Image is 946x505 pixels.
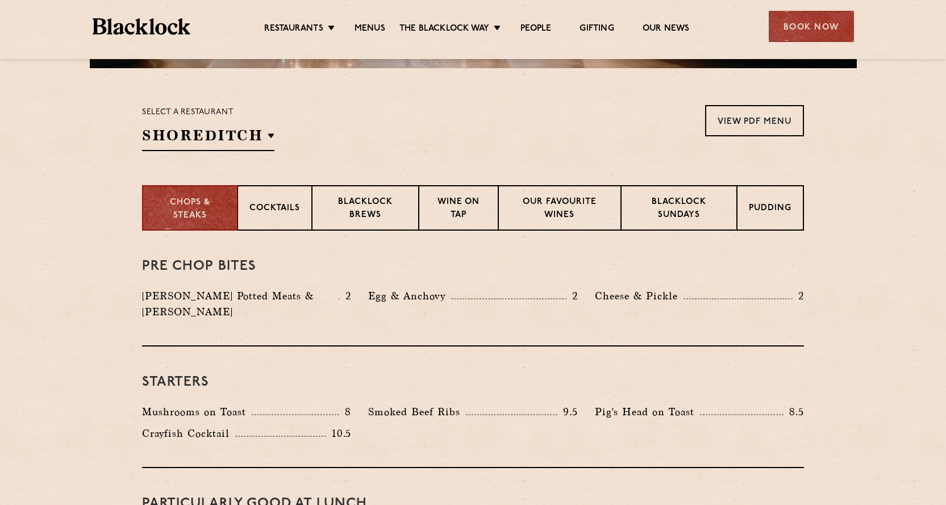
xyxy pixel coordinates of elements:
p: Chops & Steaks [155,197,226,222]
p: Cheese & Pickle [595,288,684,304]
h3: Starters [142,375,804,390]
p: [PERSON_NAME] Potted Meats & [PERSON_NAME] [142,288,339,320]
a: Our News [643,23,690,36]
h3: Pre Chop Bites [142,259,804,274]
a: Gifting [580,23,614,36]
p: Egg & Anchovy [368,288,451,304]
p: Blacklock Sundays [633,196,725,223]
p: 2 [340,289,351,303]
p: 8.5 [784,404,804,419]
a: Restaurants [264,23,323,36]
p: 10.5 [326,426,351,441]
a: The Blacklock Way [399,23,489,36]
p: Mushrooms on Toast [142,404,252,420]
p: 9.5 [557,404,578,419]
a: Menus [355,23,385,36]
a: People [520,23,551,36]
div: Book Now [769,11,854,42]
p: Smoked Beef Ribs [368,404,466,420]
p: Our favourite wines [510,196,609,223]
p: Pig's Head on Toast [595,404,700,420]
p: Blacklock Brews [324,196,407,223]
img: BL_Textured_Logo-footer-cropped.svg [93,18,191,35]
p: Pudding [749,202,791,216]
a: View PDF Menu [705,105,804,136]
p: 8 [339,404,351,419]
h2: Shoreditch [142,126,274,151]
p: Select a restaurant [142,105,274,120]
p: Cocktails [249,202,300,216]
p: 2 [566,289,578,303]
p: Wine on Tap [431,196,486,223]
p: 2 [793,289,804,303]
p: Crayfish Cocktail [142,425,235,441]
